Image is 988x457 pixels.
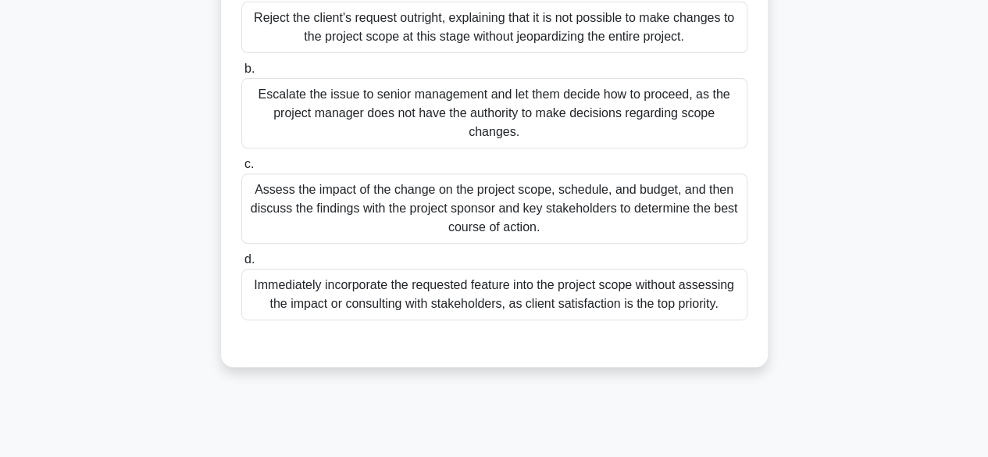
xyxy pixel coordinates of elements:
div: Assess the impact of the change on the project scope, schedule, and budget, and then discuss the ... [241,173,747,244]
div: Immediately incorporate the requested feature into the project scope without assessing the impact... [241,269,747,320]
span: d. [244,252,255,266]
span: c. [244,157,254,170]
div: Escalate the issue to senior management and let them decide how to proceed, as the project manage... [241,78,747,148]
span: b. [244,62,255,75]
div: Reject the client's request outright, explaining that it is not possible to make changes to the p... [241,2,747,53]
